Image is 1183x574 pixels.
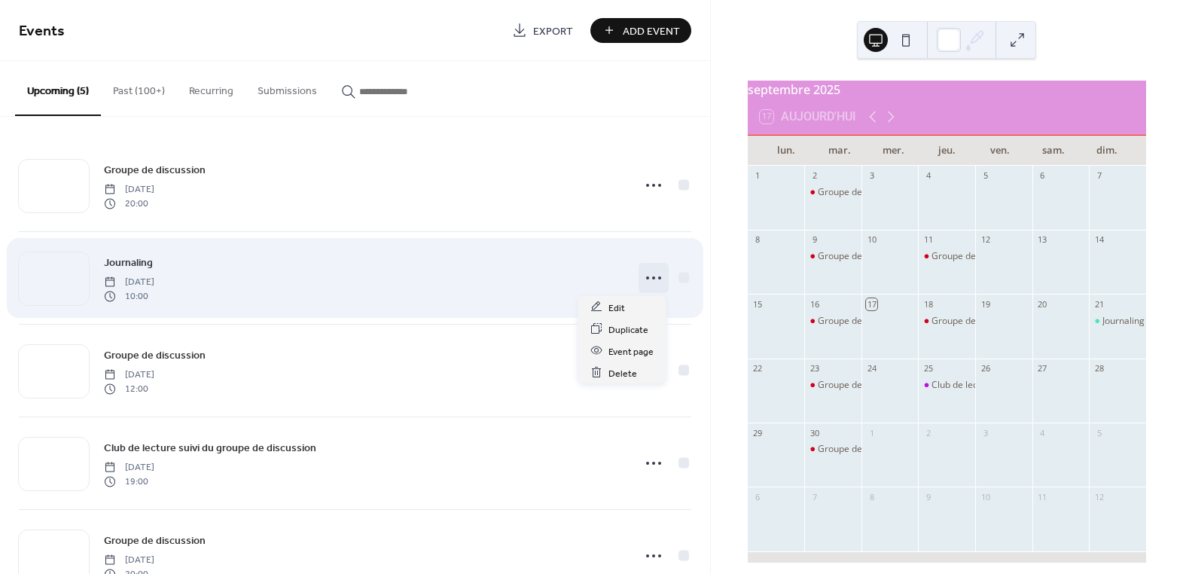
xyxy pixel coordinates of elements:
[608,343,654,359] span: Event page
[809,170,820,182] div: 2
[1081,136,1134,166] div: dim.
[813,136,867,166] div: mar.
[104,197,154,210] span: 20:00
[177,61,245,114] button: Recurring
[922,170,934,182] div: 4
[922,234,934,246] div: 11
[980,234,991,246] div: 12
[1037,170,1048,182] div: 6
[104,254,153,271] a: Journaling
[245,61,329,114] button: Submissions
[818,443,908,456] div: Groupe de discussion
[104,532,206,549] a: Groupe de discussion
[974,136,1027,166] div: ven.
[104,163,206,179] span: Groupe de discussion
[818,379,908,392] div: Groupe de discussion
[752,427,764,438] div: 29
[1037,234,1048,246] div: 13
[1093,170,1105,182] div: 7
[752,170,764,182] div: 1
[866,170,877,182] div: 3
[867,136,920,166] div: mer.
[918,379,975,392] div: Club de lecture suivi du groupe de discussion
[809,427,820,438] div: 30
[918,315,975,328] div: Groupe de discussion
[980,427,991,438] div: 3
[501,18,584,43] a: Export
[1037,491,1048,502] div: 11
[104,382,154,395] span: 12:00
[980,363,991,374] div: 26
[623,23,680,39] span: Add Event
[1093,298,1105,310] div: 21
[1027,136,1081,166] div: sam.
[922,298,934,310] div: 18
[931,315,1022,328] div: Groupe de discussion
[804,443,861,456] div: Groupe de discussion
[866,234,877,246] div: 10
[1093,363,1105,374] div: 28
[866,298,877,310] div: 17
[104,348,206,364] span: Groupe de discussion
[809,363,820,374] div: 23
[922,363,934,374] div: 25
[1037,363,1048,374] div: 27
[101,61,177,114] button: Past (100+)
[804,250,861,263] div: Groupe de discussion
[818,250,908,263] div: Groupe de discussion
[104,183,154,197] span: [DATE]
[918,250,975,263] div: Groupe de discussion
[104,255,153,271] span: Journaling
[760,136,813,166] div: lun.
[1093,427,1105,438] div: 5
[1037,427,1048,438] div: 4
[104,461,154,475] span: [DATE]
[748,81,1146,99] div: septembre 2025
[1093,234,1105,246] div: 14
[104,161,206,179] a: Groupe de discussion
[866,363,877,374] div: 24
[104,475,154,488] span: 19:00
[809,491,820,502] div: 7
[922,427,934,438] div: 2
[1089,315,1146,328] div: Journaling
[1093,491,1105,502] div: 12
[809,234,820,246] div: 9
[1037,298,1048,310] div: 20
[752,234,764,246] div: 8
[980,298,991,310] div: 19
[104,368,154,382] span: [DATE]
[818,315,908,328] div: Groupe de discussion
[752,491,764,502] div: 6
[804,186,861,199] div: Groupe de discussion
[608,365,637,381] span: Delete
[104,439,316,456] a: Club de lecture suivi du groupe de discussion
[19,17,65,46] span: Events
[104,554,154,567] span: [DATE]
[104,347,206,364] a: Groupe de discussion
[804,315,861,328] div: Groupe de discussion
[818,186,908,199] div: Groupe de discussion
[752,298,764,310] div: 15
[104,289,154,303] span: 10:00
[866,491,877,502] div: 8
[980,491,991,502] div: 10
[608,300,625,316] span: Edit
[15,61,101,116] button: Upcoming (5)
[931,250,1022,263] div: Groupe de discussion
[920,136,974,166] div: jeu.
[1102,315,1145,328] div: Journaling
[752,363,764,374] div: 22
[104,533,206,549] span: Groupe de discussion
[866,427,877,438] div: 1
[608,322,648,337] span: Duplicate
[804,379,861,392] div: Groupe de discussion
[931,379,1120,392] div: Club de lecture suivi du groupe de discussion
[590,18,691,43] button: Add Event
[533,23,573,39] span: Export
[922,491,934,502] div: 9
[809,298,820,310] div: 16
[104,441,316,456] span: Club de lecture suivi du groupe de discussion
[980,170,991,182] div: 5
